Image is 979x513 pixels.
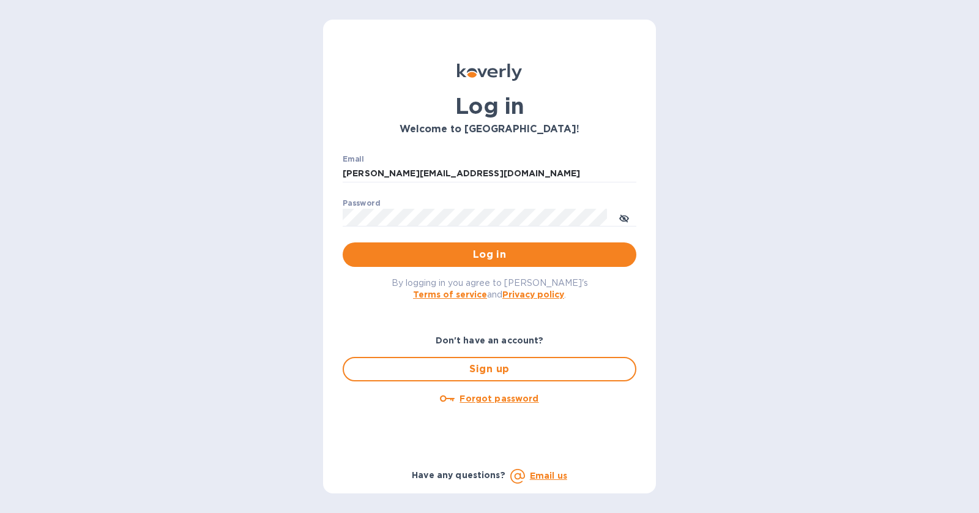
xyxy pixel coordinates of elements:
[413,290,487,299] a: Terms of service
[392,278,588,299] span: By logging in you agree to [PERSON_NAME]'s and .
[612,205,636,230] button: toggle password visibility
[343,93,636,119] h1: Log in
[436,335,544,345] b: Don't have an account?
[530,471,567,481] a: Email us
[343,357,636,381] button: Sign up
[343,124,636,135] h3: Welcome to [GEOGRAPHIC_DATA]!
[343,155,364,163] label: Email
[412,470,505,480] b: Have any questions?
[502,290,564,299] a: Privacy policy
[343,242,636,267] button: Log in
[457,64,522,81] img: Koverly
[354,362,625,376] span: Sign up
[343,165,636,183] input: Enter email address
[343,200,380,207] label: Password
[352,247,627,262] span: Log in
[460,394,538,403] u: Forgot password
